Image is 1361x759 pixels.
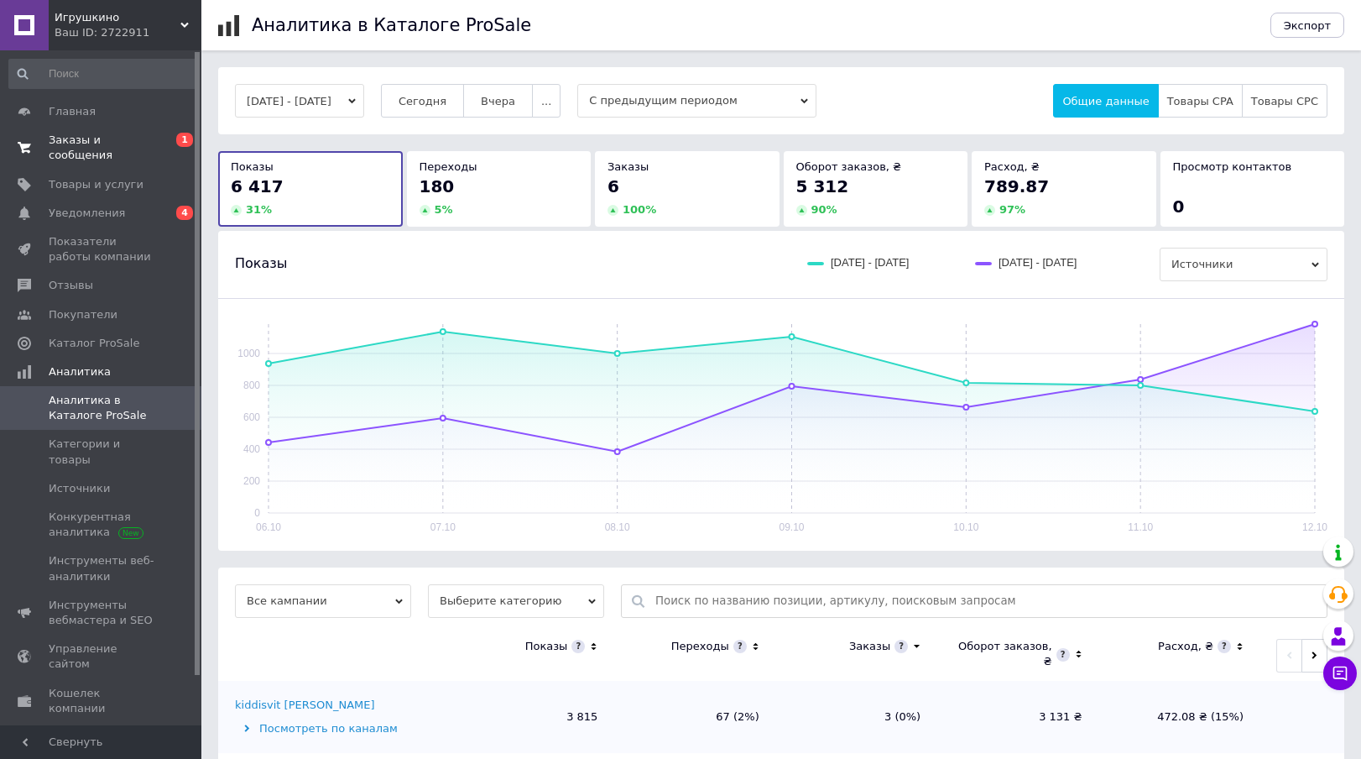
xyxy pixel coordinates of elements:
text: 400 [243,443,260,455]
span: Товары CPA [1167,95,1233,107]
button: [DATE] - [DATE] [235,84,364,118]
button: Чат с покупателем [1323,657,1357,690]
span: Инструменты вебмастера и SEO [49,598,155,628]
button: Экспорт [1270,13,1344,38]
span: Уведомления [49,206,125,221]
span: 100 % [623,203,656,216]
span: 97 % [999,203,1025,216]
span: Кошелек компании [49,686,155,716]
text: 12.10 [1302,521,1327,533]
span: С предыдущим периодом [577,84,816,118]
span: Все кампании [235,584,411,618]
div: Показы [525,639,568,654]
span: 0 [1173,196,1185,217]
text: 10.10 [953,521,978,533]
text: 07.10 [430,521,456,533]
span: Товары и услуги [49,177,143,192]
span: Каталог ProSale [49,336,139,351]
button: Общие данные [1053,84,1158,118]
text: 200 [243,475,260,487]
td: 3 131 ₴ [937,681,1098,753]
span: Товары CPC [1251,95,1318,107]
span: Показы [231,160,274,173]
td: 3 815 [453,681,614,753]
span: Конкурентная аналитика [49,510,155,540]
span: Заказы и сообщения [49,133,155,163]
text: 11.10 [1128,521,1153,533]
span: Вчера [481,95,515,107]
input: Поиск по названию позиции, артикулу, поисковым запросам [655,585,1318,617]
span: Аналитика в Каталоге ProSale [49,393,155,423]
span: 4 [176,206,193,220]
td: 3 (0%) [776,681,937,753]
span: 1 [176,133,193,147]
span: Экспорт [1284,19,1331,32]
span: Аналитика [49,364,111,379]
div: Оборот заказов, ₴ [954,639,1051,669]
span: Покупатели [49,307,117,322]
div: Посмотреть по каналам [235,721,449,736]
span: 6 417 [231,176,284,196]
span: Общие данные [1062,95,1149,107]
input: Поиск [8,59,198,89]
button: ... [532,84,561,118]
h1: Аналитика в Каталоге ProSale [252,15,531,35]
div: Переходы [671,639,729,654]
span: Управление сайтом [49,641,155,672]
span: 180 [420,176,455,196]
button: Товары CPA [1158,84,1243,118]
span: ... [541,95,551,107]
text: 0 [254,507,260,519]
text: 1000 [237,348,260,359]
span: 789.87 [984,176,1049,196]
span: Инструменты веб-аналитики [49,553,155,584]
div: Ваш ID: 2722911 [55,25,201,40]
text: 600 [243,411,260,423]
span: Показы [235,254,287,273]
div: Заказы [849,639,890,654]
span: Выберите категорию [428,584,604,618]
span: Переходы [420,160,477,173]
span: 31 % [246,203,272,216]
span: Категории и товары [49,437,155,467]
span: 5 % [435,203,453,216]
span: Заказы [607,160,649,173]
button: Товары CPC [1242,84,1327,118]
span: 90 % [811,203,837,216]
div: Расход, ₴ [1158,639,1213,654]
td: 472.08 ₴ (15%) [1099,681,1260,753]
span: Источники [1160,248,1327,281]
span: Источники [49,481,110,496]
span: 5 312 [796,176,849,196]
text: 06.10 [256,521,281,533]
text: 800 [243,379,260,391]
button: Сегодня [381,84,464,118]
button: Вчера [463,84,533,118]
span: 6 [607,176,619,196]
span: Просмотр контактов [1173,160,1292,173]
span: Отзывы [49,278,93,293]
span: Оборот заказов, ₴ [796,160,902,173]
span: Игрушкино [55,10,180,25]
text: 08.10 [605,521,630,533]
span: Главная [49,104,96,119]
span: Сегодня [399,95,446,107]
text: 09.10 [779,521,804,533]
span: Расход, ₴ [984,160,1040,173]
span: Показатели работы компании [49,234,155,264]
td: 67 (2%) [614,681,775,753]
div: kiddisvit [PERSON_NAME] [235,698,375,713]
